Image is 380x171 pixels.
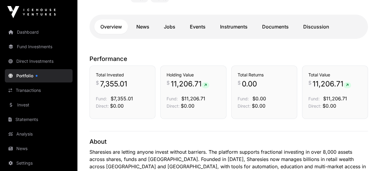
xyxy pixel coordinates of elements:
[130,19,155,34] a: News
[256,19,295,34] a: Documents
[94,19,128,34] a: Overview
[171,79,209,89] span: 11,206.71
[5,84,73,97] a: Transactions
[5,69,73,82] a: Portfolio
[89,55,368,63] p: Performance
[96,103,109,109] span: Direct:
[96,79,99,86] span: $
[111,96,133,102] span: $7,355.01
[167,96,178,101] span: Fund:
[308,103,321,109] span: Direct:
[184,19,212,34] a: Events
[308,79,311,86] span: $
[5,142,73,155] a: News
[89,137,368,146] p: About
[252,96,266,102] span: $0.00
[94,19,363,34] nav: Tabs
[214,19,254,34] a: Instruments
[297,19,335,34] a: Discussion
[252,103,265,109] span: $0.00
[96,72,149,78] h3: Total Invested
[181,103,194,109] span: $0.00
[238,79,241,86] span: $
[238,96,249,101] span: Fund:
[167,72,220,78] h3: Holding Value
[5,25,73,39] a: Dashboard
[5,98,73,112] a: Invest
[5,40,73,53] a: Fund Investments
[308,72,362,78] h3: Total Value
[100,79,127,89] span: 7,355.01
[5,55,73,68] a: Direct Investments
[5,127,73,141] a: Analysis
[323,103,336,109] span: $0.00
[323,96,347,102] span: $11,206.71
[238,72,291,78] h3: Total Returns
[110,103,124,109] span: $0.00
[242,79,257,89] span: 0.00
[167,103,180,109] span: Direct:
[350,142,380,171] iframe: Chat Widget
[167,79,170,86] span: $
[7,6,56,18] img: Icehouse Ventures Logo
[5,156,73,170] a: Settings
[158,19,181,34] a: Jobs
[96,96,107,101] span: Fund:
[181,96,205,102] span: $11,206.71
[238,103,251,109] span: Direct:
[313,79,351,89] span: 11,206.71
[308,96,320,101] span: Fund:
[5,113,73,126] a: Statements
